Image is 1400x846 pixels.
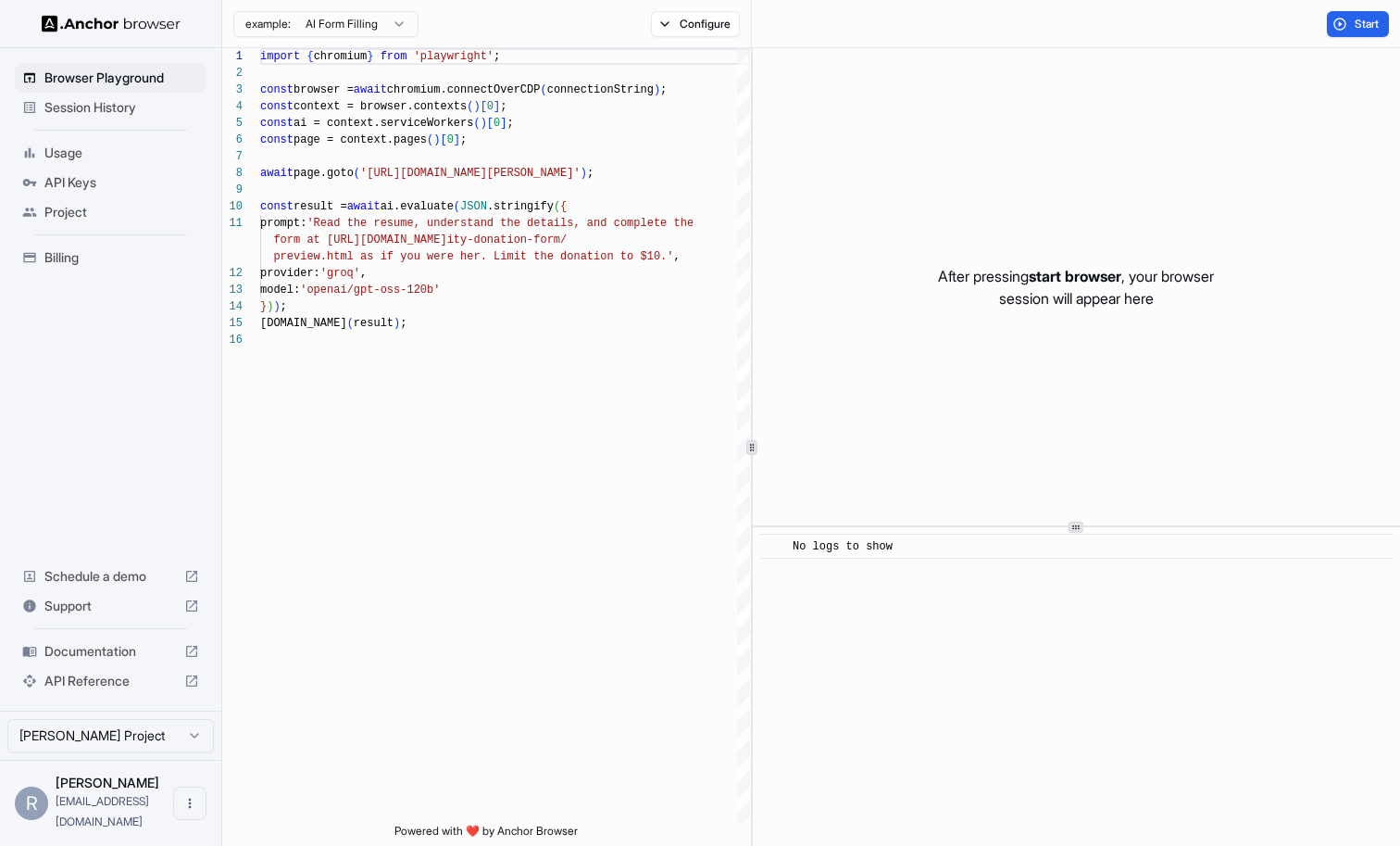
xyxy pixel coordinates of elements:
[15,637,206,666] div: Documentation
[587,167,594,180] span: ;
[560,200,567,213] span: {
[467,100,473,113] span: (
[473,117,480,130] span: (
[44,642,177,661] span: Documentation
[381,50,407,63] span: from
[42,15,181,32] img: Anchor Logo
[481,117,487,130] span: )
[222,315,243,332] div: 15
[222,298,243,315] div: 14
[673,250,680,263] span: ,
[260,300,267,313] span: }
[44,567,177,586] span: Schedule a demo
[300,284,440,297] span: 'openai/gpt-oss-120b'
[547,83,654,96] span: connectionString
[447,133,454,146] span: 0
[354,83,387,96] span: await
[15,138,206,168] div: Usage
[44,144,199,162] span: Usage
[222,98,243,115] div: 4
[260,100,294,113] span: const
[367,50,373,63] span: }
[454,200,460,213] span: (
[320,267,360,280] span: 'groq'
[506,117,513,130] span: ;
[581,167,587,180] span: )
[44,98,199,117] span: Session History
[494,100,500,113] span: ]
[222,132,243,148] div: 6
[15,243,206,272] div: Billing
[314,50,368,63] span: chromium
[1327,11,1389,37] button: Start
[15,93,206,122] div: Session History
[245,17,291,32] span: example:
[222,182,243,198] div: 9
[222,148,243,165] div: 7
[487,117,494,130] span: [
[447,234,568,246] span: ity-donation-form/
[360,267,367,280] span: ,
[394,824,578,846] span: Powered with ❤️ by Anchor Browser
[654,83,660,96] span: )
[660,83,667,96] span: ;
[260,267,320,280] span: provider:
[454,133,460,146] span: ]
[306,50,313,63] span: {
[381,200,454,213] span: ai.evaluate
[260,167,294,180] span: await
[640,217,694,230] span: lete the
[487,200,554,213] span: .stringify
[494,117,500,130] span: 0
[360,167,581,180] span: '[URL][DOMAIN_NAME][PERSON_NAME]'
[500,100,506,113] span: ;
[494,50,500,63] span: ;
[44,69,199,87] span: Browser Playground
[481,100,487,113] span: [
[294,117,473,130] span: ai = context.serviceWorkers
[1029,267,1121,285] span: start browser
[460,200,487,213] span: JSON
[15,787,48,820] div: R
[273,300,280,313] span: )
[260,217,306,230] span: prompt:
[651,11,741,37] button: Configure
[260,317,347,330] span: [DOMAIN_NAME]
[222,115,243,132] div: 5
[433,133,440,146] span: )
[56,794,149,828] span: rob@plato.so
[15,197,206,227] div: Project
[400,317,406,330] span: ;
[44,173,199,192] span: API Keys
[222,265,243,282] div: 12
[173,787,206,820] button: Open menu
[440,133,446,146] span: [
[222,48,243,65] div: 1
[222,215,243,232] div: 11
[222,65,243,82] div: 2
[354,317,394,330] span: result
[15,591,206,621] div: Support
[294,83,354,96] span: browser =
[44,203,199,221] span: Project
[427,133,433,146] span: (
[1355,17,1381,32] span: Start
[487,100,494,113] span: 0
[273,250,606,263] span: preview.html as if you were her. Limit the donatio
[260,284,300,297] span: model:
[267,300,273,313] span: )
[222,282,243,298] div: 13
[306,217,640,230] span: 'Read the resume, understand the details, and comp
[15,666,206,696] div: API Reference
[15,562,206,591] div: Schedule a demo
[222,82,243,98] div: 3
[294,200,347,213] span: result =
[56,775,159,790] span: Robert Farlow
[606,250,673,263] span: n to $10.'
[44,672,177,690] span: API Reference
[260,50,300,63] span: import
[260,83,294,96] span: const
[15,63,206,93] div: Browser Playground
[222,165,243,182] div: 8
[387,83,541,96] span: chromium.connectOverCDP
